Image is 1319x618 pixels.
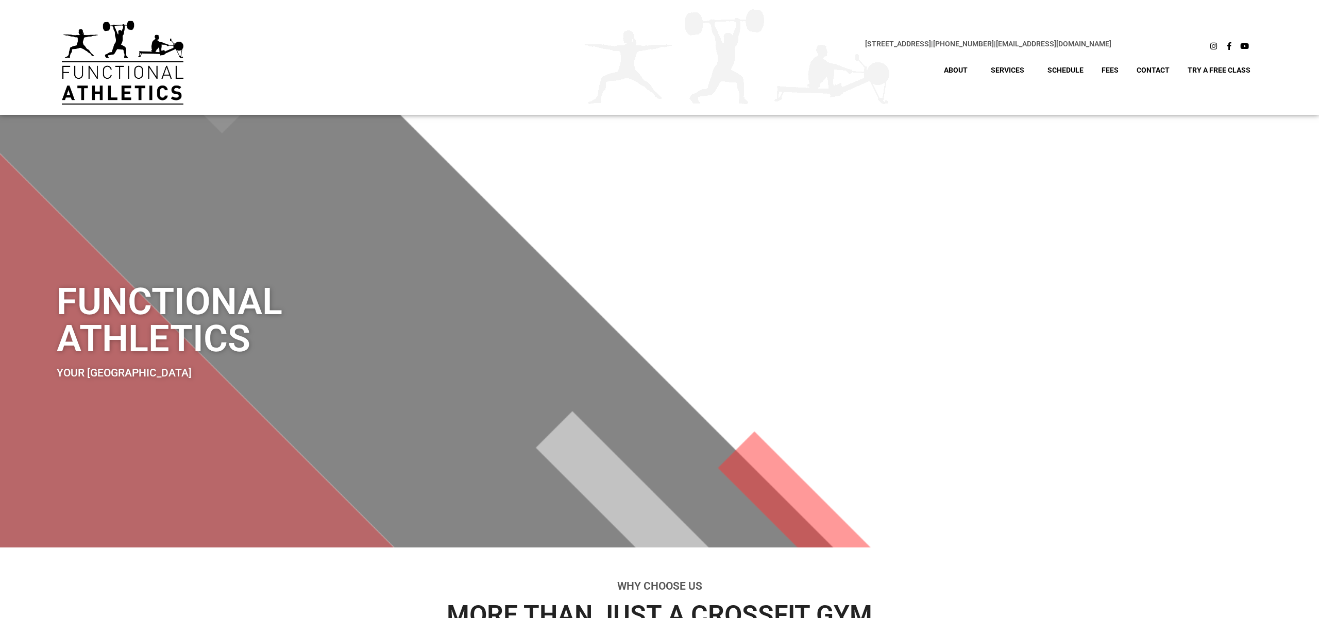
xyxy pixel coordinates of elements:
p: | [204,38,1111,50]
img: default-logo [62,21,183,105]
a: Contact [1129,59,1177,81]
a: Services [983,59,1037,81]
a: Fees [1094,59,1126,81]
h2: Your [GEOGRAPHIC_DATA] [57,368,776,379]
h2: Why Choose Us [374,581,945,592]
span: | [865,40,933,48]
a: [EMAIL_ADDRESS][DOMAIN_NAME] [996,40,1111,48]
a: Try A Free Class [1180,59,1258,81]
a: About [936,59,980,81]
a: [STREET_ADDRESS] [865,40,931,48]
a: Schedule [1040,59,1091,81]
a: [PHONE_NUMBER] [933,40,994,48]
h1: Functional Athletics [57,283,776,357]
